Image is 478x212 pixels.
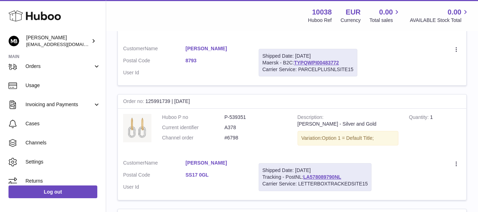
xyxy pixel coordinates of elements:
[185,160,248,166] a: [PERSON_NAME]
[346,7,361,17] strong: EUR
[224,114,287,121] dd: P-539351
[409,114,430,122] strong: Quantity
[123,184,185,190] dt: User Id
[123,114,151,142] img: A378frontw_background.jpg
[123,98,145,106] strong: Order no
[322,135,374,141] span: Option 1 = Default Title;
[25,101,93,108] span: Invoicing and Payments
[298,131,398,145] div: Variation:
[25,139,100,146] span: Channels
[298,121,398,127] div: [PERSON_NAME] - Silver and Gold
[8,36,19,46] img: hi@margotbardot.com
[410,17,470,24] span: AVAILABLE Stock Total
[123,45,185,54] dt: Name
[123,46,145,51] span: Customer
[162,124,224,131] dt: Current identifier
[25,178,100,184] span: Returns
[123,69,185,76] dt: User Id
[263,66,353,73] div: Carrier Service: PARCELPLUSNLSITE15
[26,41,104,47] span: [EMAIL_ADDRESS][DOMAIN_NAME]
[369,7,401,24] a: 0.00 Total sales
[123,172,185,180] dt: Postal Code
[118,94,466,109] div: 125991739 | [DATE]
[25,63,93,70] span: Orders
[263,181,368,187] div: Carrier Service: LETTERBOXTRACKEDSITE15
[369,17,401,24] span: Total sales
[379,7,393,17] span: 0.00
[298,114,324,122] strong: Description
[294,60,339,65] a: TYPQWPI00483772
[25,159,100,165] span: Settings
[185,57,248,64] a: 8793
[224,124,287,131] dd: A378
[341,17,361,24] div: Currency
[263,53,353,59] div: Shipped Date: [DATE]
[410,7,470,24] a: 0.00 AVAILABLE Stock Total
[185,172,248,178] a: SS17 0GL
[8,185,97,198] a: Log out
[162,114,224,121] dt: Huboo P no
[26,34,90,48] div: [PERSON_NAME]
[123,160,145,166] span: Customer
[25,120,100,127] span: Cases
[123,160,185,168] dt: Name
[259,49,357,77] div: Maersk - B2C:
[263,167,368,174] div: Shipped Date: [DATE]
[303,174,341,180] a: LA578089790NL
[224,134,287,141] dd: #6798
[312,7,332,17] strong: 10038
[162,134,224,141] dt: Channel order
[308,17,332,24] div: Huboo Ref
[448,7,461,17] span: 0.00
[185,45,248,52] a: [PERSON_NAME]
[25,82,100,89] span: Usage
[123,57,185,66] dt: Postal Code
[259,163,372,191] div: Tracking - PostNL:
[404,109,466,154] td: 1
